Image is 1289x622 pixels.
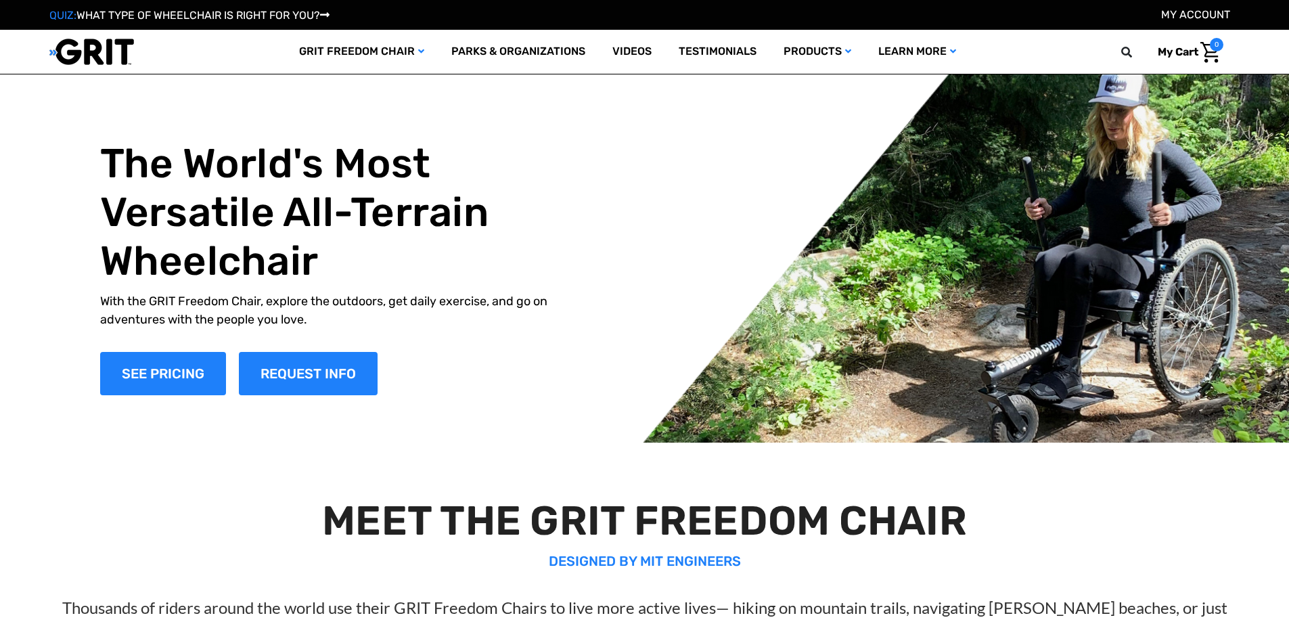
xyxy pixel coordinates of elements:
a: Shop Now [100,352,226,395]
input: Search [1127,38,1148,66]
h1: The World's Most Versatile All-Terrain Wheelchair [100,139,578,286]
a: QUIZ:WHAT TYPE OF WHEELCHAIR IS RIGHT FOR YOU? [49,9,330,22]
h2: MEET THE GRIT FREEDOM CHAIR [32,497,1257,546]
span: My Cart [1158,45,1198,58]
a: Learn More [865,30,970,74]
span: QUIZ: [49,9,76,22]
a: Cart with 0 items [1148,38,1223,66]
a: Products [770,30,865,74]
p: With the GRIT Freedom Chair, explore the outdoors, get daily exercise, and go on adventures with ... [100,292,578,329]
a: Account [1161,8,1230,21]
span: 0 [1210,38,1223,51]
img: Cart [1200,42,1220,63]
a: Videos [599,30,665,74]
a: Testimonials [665,30,770,74]
a: GRIT Freedom Chair [286,30,438,74]
a: Parks & Organizations [438,30,599,74]
img: GRIT All-Terrain Wheelchair and Mobility Equipment [49,38,134,66]
a: Slide number 1, Request Information [239,352,378,395]
p: DESIGNED BY MIT ENGINEERS [32,551,1257,571]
